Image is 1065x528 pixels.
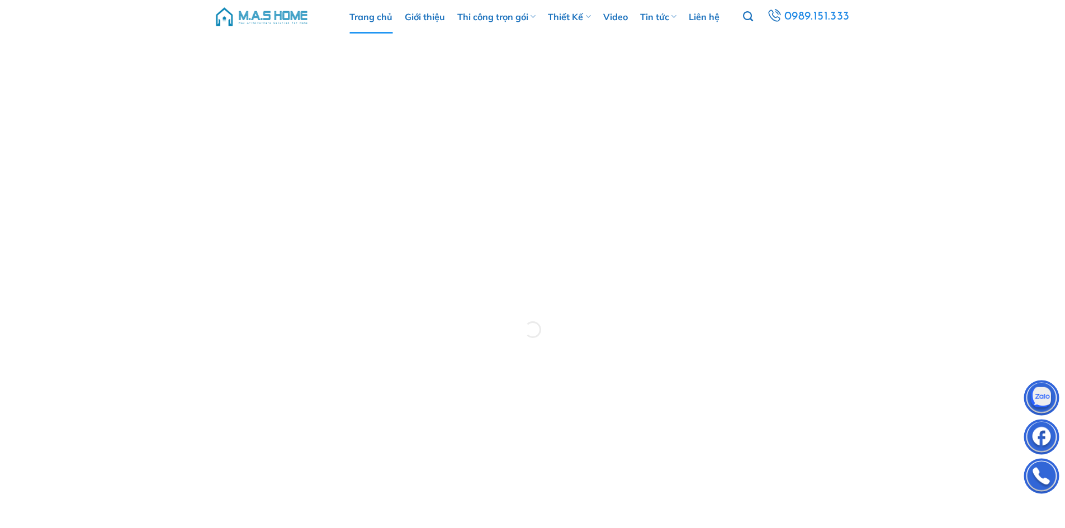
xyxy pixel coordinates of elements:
[765,7,852,27] a: 0989.151.333
[784,7,850,26] span: 0989.151.333
[1025,461,1058,494] img: Phone
[1025,422,1058,455] img: Facebook
[743,5,753,28] a: Tìm kiếm
[1025,383,1058,416] img: Zalo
